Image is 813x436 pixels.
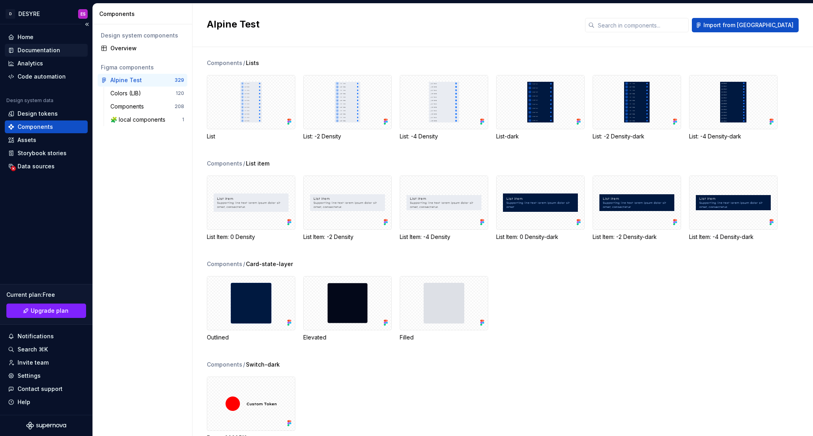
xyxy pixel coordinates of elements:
div: List Item: -2 Density-dark [593,233,681,241]
div: Elevated [303,333,392,341]
div: Components [110,103,147,110]
span: / [243,59,245,67]
button: Notifications [5,330,88,343]
span: Switch-dark [246,361,280,369]
div: Components [207,160,242,168]
span: Import from [GEOGRAPHIC_DATA] [703,21,793,29]
div: List Item: 0 Density-dark [496,176,585,241]
div: List: -2 Density-dark [593,132,681,140]
div: List Item: -2 Density [303,176,392,241]
button: Import from [GEOGRAPHIC_DATA] [692,18,799,32]
div: List Item: 0 Density [207,233,295,241]
div: Elevated [303,276,392,341]
div: Alpine Test [110,76,142,84]
div: Code automation [18,73,66,81]
a: Home [5,31,88,43]
div: Outlined [207,276,295,341]
svg: Supernova Logo [26,422,66,430]
div: List Item: -4 Density-dark [689,233,778,241]
button: Contact support [5,383,88,395]
span: Upgrade plan [31,307,69,315]
div: Analytics [18,59,43,67]
button: Upgrade plan [6,304,86,318]
div: Components [207,361,242,369]
div: DESYRE [18,10,40,18]
div: Components [18,123,53,131]
div: List Item: -2 Density-dark [593,176,681,241]
div: List [207,75,295,140]
span: / [243,260,245,268]
div: Settings [18,372,41,380]
div: List: -2 Density [303,132,392,140]
div: Storybook stories [18,149,67,157]
div: List: -4 Density [400,132,488,140]
span: / [243,160,245,168]
button: Help [5,396,88,408]
div: Components [207,59,242,67]
div: List Item: -4 Density-dark [689,176,778,241]
a: Components [5,120,88,133]
a: 🧩 local components1 [107,113,187,126]
div: 329 [175,77,184,83]
div: 120 [176,90,184,97]
div: List Item: -4 Density [400,176,488,241]
div: Help [18,398,30,406]
div: List: -4 Density-dark [689,132,778,140]
a: Overview [98,42,187,55]
div: 🧩 local components [110,116,169,124]
button: Search ⌘K [5,343,88,356]
a: Code automation [5,70,88,83]
a: Analytics [5,57,88,70]
div: Search ⌘K [18,345,48,353]
div: Figma components [101,63,184,71]
a: Assets [5,134,88,146]
a: Invite team [5,356,88,369]
div: 208 [175,103,184,110]
div: Documentation [18,46,60,54]
a: Design tokens [5,107,88,120]
div: Outlined [207,333,295,341]
div: D [6,9,15,19]
div: 1 [182,116,184,123]
div: Data sources [18,162,55,170]
a: Documentation [5,44,88,57]
input: Search in components... [595,18,689,32]
div: List Item: 0 Density-dark [496,233,585,241]
div: List: -2 Density-dark [593,75,681,140]
a: Colors (LIB)120 [107,87,187,100]
div: Assets [18,136,36,144]
div: List Item: -2 Density [303,233,392,241]
div: List Item: -4 Density [400,233,488,241]
a: Settings [5,369,88,382]
div: Invite team [18,359,49,367]
a: Storybook stories [5,147,88,160]
div: Colors (LIB) [110,89,144,97]
h2: Alpine Test [207,18,575,31]
div: List-dark [496,75,585,140]
div: Filled [400,276,488,341]
div: Filled [400,333,488,341]
div: Components [99,10,189,18]
div: Contact support [18,385,63,393]
span: List item [246,160,269,168]
a: Alpine Test329 [98,74,187,87]
div: Components [207,260,242,268]
div: Notifications [18,332,54,340]
div: List-dark [496,132,585,140]
div: Current plan : Free [6,291,86,299]
a: Data sources [5,160,88,173]
div: List Item: 0 Density [207,176,295,241]
div: Home [18,33,33,41]
div: Design system components [101,32,184,39]
div: List [207,132,295,140]
div: List: -4 Density-dark [689,75,778,140]
div: Design tokens [18,110,58,118]
div: ES [81,11,86,17]
div: Design system data [6,97,53,104]
div: List: -2 Density [303,75,392,140]
a: Components208 [107,100,187,113]
span: Lists [246,59,259,67]
div: Overview [110,44,184,52]
button: Collapse sidebar [81,19,92,30]
span: / [243,361,245,369]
